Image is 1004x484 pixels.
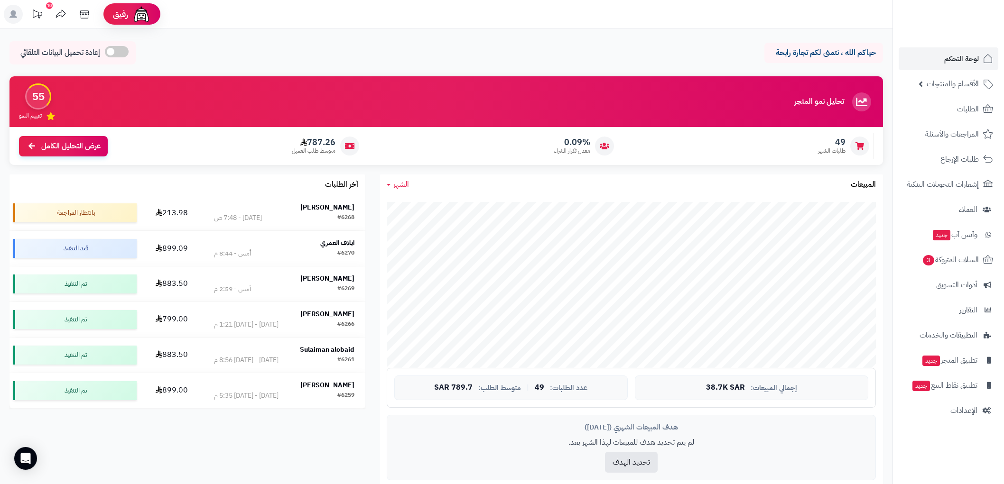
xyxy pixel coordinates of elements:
p: لم يتم تحديد هدف للمبيعات لهذا الشهر بعد. [394,437,868,448]
td: 883.50 [140,338,203,373]
a: الإعدادات [899,399,998,422]
h3: تحليل نمو المتجر [794,98,844,106]
div: #6266 [337,320,354,329]
span: رفيق [113,9,128,20]
span: جديد [912,381,930,391]
span: لوحة التحكم [944,52,979,65]
td: 899.09 [140,231,203,266]
a: لوحة التحكم [899,47,998,70]
div: #6270 [337,249,354,258]
div: قيد التنفيذ [13,239,137,258]
span: إجمالي المبيعات: [751,384,797,392]
strong: ايلاف العمري [320,238,354,248]
span: التقارير [959,303,977,317]
span: متوسط طلب العميل [292,147,335,155]
a: السلات المتروكة3 [899,248,998,271]
span: أدوات التسويق [936,278,977,292]
span: إشعارات التحويلات البنكية [907,178,979,191]
a: أدوات التسويق [899,274,998,296]
div: تم التنفيذ [13,381,137,400]
a: المراجعات والأسئلة [899,123,998,146]
div: #6269 [337,284,354,294]
span: السلات المتروكة [922,253,979,266]
span: تقييم النمو [19,112,42,120]
span: تطبيق نقاط البيع [911,379,977,392]
span: إعادة تحميل البيانات التلقائي [20,47,100,58]
h3: آخر الطلبات [325,181,358,189]
div: #6268 [337,213,354,223]
div: أمس - 2:59 م [214,284,251,294]
a: العملاء [899,198,998,221]
div: [DATE] - [DATE] 5:35 م [214,391,279,401]
span: تطبيق المتجر [921,354,977,367]
div: [DATE] - [DATE] 8:56 م [214,356,279,365]
td: 883.50 [140,266,203,301]
span: 38.7K SAR [706,384,745,392]
div: [DATE] - 7:48 ص [214,213,262,223]
div: [DATE] - [DATE] 1:21 م [214,320,279,329]
a: وآتس آبجديد [899,223,998,246]
a: الشهر [387,179,409,190]
span: 49 [818,137,846,147]
span: 787.26 [292,137,335,147]
a: تطبيق نقاط البيعجديد [899,374,998,397]
h3: المبيعات [851,181,876,189]
span: 0.09% [554,137,590,147]
div: هدف المبيعات الشهري ([DATE]) [394,422,868,432]
span: العملاء [959,203,977,216]
a: عرض التحليل الكامل [19,136,108,156]
a: إشعارات التحويلات البنكية [899,173,998,196]
span: الإعدادات [950,404,977,417]
span: الشهر [393,179,409,190]
img: ai-face.png [132,5,151,24]
div: 10 [46,2,53,9]
span: طلبات الإرجاع [940,153,979,166]
a: الطلبات [899,98,998,120]
span: معدل تكرار الشراء [554,147,590,155]
span: 49 [535,384,544,392]
div: تم التنفيذ [13,274,137,293]
span: وآتس آب [932,228,977,241]
div: #6261 [337,356,354,365]
a: التطبيقات والخدمات [899,324,998,347]
span: جديد [922,356,940,366]
a: تحديثات المنصة [25,5,49,26]
span: جديد [933,230,950,240]
span: الأقسام والمنتجات [927,77,979,91]
span: عرض التحليل الكامل [41,141,101,152]
strong: [PERSON_NAME] [300,309,354,319]
div: بانتظار المراجعة [13,203,137,222]
div: Open Intercom Messenger [14,447,37,470]
span: التطبيقات والخدمات [920,329,977,342]
strong: [PERSON_NAME] [300,202,354,212]
span: الطلبات [957,102,979,116]
div: تم التنفيذ [13,310,137,329]
button: تحديد الهدف [605,452,658,473]
td: 899.00 [140,373,203,408]
div: #6259 [337,391,354,401]
span: المراجعات والأسئلة [925,128,979,141]
td: 213.98 [140,195,203,230]
strong: [PERSON_NAME] [300,274,354,283]
a: تطبيق المتجرجديد [899,349,998,372]
a: طلبات الإرجاع [899,148,998,171]
span: 3 [923,255,934,265]
span: | [527,384,529,391]
span: عدد الطلبات: [550,384,587,392]
p: حياكم الله ، نتمنى لكم تجارة رابحة [772,47,876,58]
td: 799.00 [140,302,203,337]
strong: Sulaiman alobaid [300,345,354,355]
span: طلبات الشهر [818,147,846,155]
strong: [PERSON_NAME] [300,380,354,390]
a: التقارير [899,299,998,321]
div: أمس - 8:44 م [214,249,251,258]
span: متوسط الطلب: [478,384,521,392]
div: تم التنفيذ [13,346,137,365]
span: 789.7 SAR [434,384,473,392]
